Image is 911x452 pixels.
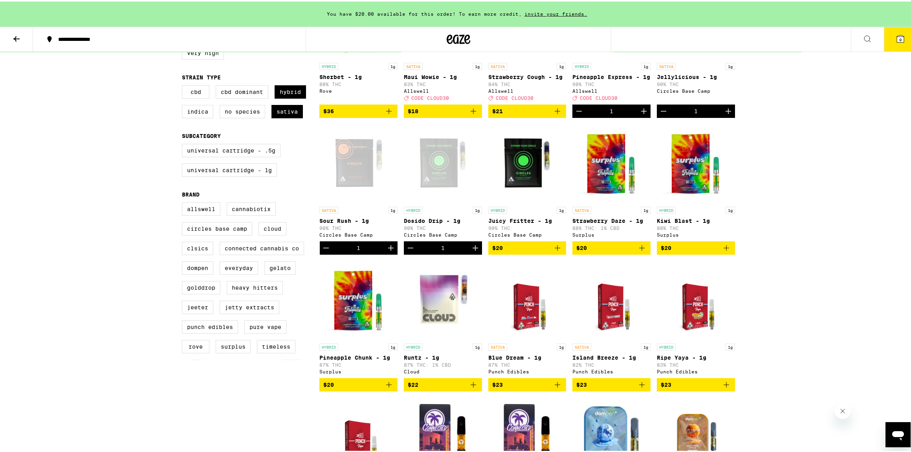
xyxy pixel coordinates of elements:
label: Everyday [220,260,258,273]
button: Add to bag [657,240,735,253]
p: 1g [557,205,566,212]
p: Sherbet - 1g [319,72,398,79]
button: Increment [637,103,651,116]
p: 83% THC [657,361,735,366]
label: Indica [182,103,213,117]
div: 1 [357,243,360,250]
span: $23 [492,380,503,386]
div: Circles Base Camp [657,87,735,92]
button: Add to bag [488,240,566,253]
img: Circles Base Camp - Juicy Fritter - 1g [488,123,566,201]
label: Rove [182,338,209,352]
button: Increment [722,103,735,116]
p: SATIVA [488,61,507,68]
div: Punch Edibles [572,367,651,373]
p: 90% THC [657,80,735,85]
span: Hi. Need any help? [5,6,57,12]
button: Add to bag [572,377,651,390]
a: Open page for Kiwi Blast - 1g from Surplus [657,123,735,240]
button: Add to bag [488,103,566,116]
p: 1g [557,61,566,68]
img: Punch Edibles - Ripe Yaya - 1g [665,259,726,338]
span: $36 [323,107,334,113]
p: SATIVA [657,61,676,68]
a: Open page for Pineapple Chunk - 1g from Surplus [319,259,398,377]
span: $18 [408,107,418,113]
span: invite your friends. [522,10,590,15]
span: You have $20.00 available for this order! To earn more credit, [327,10,522,15]
button: Increment [469,240,482,253]
span: $20 [661,243,671,250]
label: Gelato [264,260,296,273]
label: Allswell [182,201,220,214]
label: Timeless [257,338,295,352]
button: Add to bag [572,240,651,253]
img: Surplus - Strawberry Daze - 1g [572,123,651,201]
p: 1g [726,342,735,349]
div: Punch Edibles [488,367,566,373]
p: 87% THC [488,361,566,366]
div: Punch Edibles [657,367,735,373]
div: Allswell [404,87,482,92]
label: Connected Cannabis Co [220,240,304,254]
a: Open page for Runtz - 1g from Cloud [404,259,482,377]
p: Pineapple Chunk - 1g [319,353,398,359]
img: Surplus - Pineapple Chunk - 1g [319,259,398,338]
p: Jellylicious - 1g [657,72,735,79]
p: SATIVA [488,342,507,349]
p: 1g [641,205,651,212]
img: Surplus - Kiwi Blast - 1g [657,123,735,201]
legend: Strain Type [182,73,221,79]
label: Circles Base Camp [182,220,252,234]
p: 82% THC [572,361,651,366]
label: Dompen [182,260,213,273]
button: Decrement [404,240,417,253]
p: 88% THC: 1% CBD [572,224,651,229]
p: HYBRID [657,205,676,212]
a: Open page for Island Breeze - 1g from Punch Edibles [572,259,651,377]
span: CODE CLOUD30 [411,94,449,99]
p: 1g [388,61,398,68]
button: Add to bag [404,103,482,116]
button: Increment [384,240,398,253]
span: $22 [408,380,418,386]
button: Decrement [572,103,586,116]
p: 88% THC [319,80,398,85]
span: $21 [492,107,503,113]
p: 1g [388,342,398,349]
p: Kiwi Blast - 1g [657,216,735,222]
p: HYBRID [657,342,676,349]
div: Rove [319,87,398,92]
p: 1g [388,205,398,212]
label: No Species [220,103,265,117]
p: HYBRID [319,342,338,349]
p: 90% THC [572,80,651,85]
div: Surplus [657,231,735,236]
label: Very High [182,45,224,58]
label: Cannabiotix [227,201,276,214]
p: Maui Wowie - 1g [404,72,482,79]
button: Add to bag [657,377,735,390]
legend: Brand [182,190,200,196]
label: Universal Cartridge - .5g [182,142,280,156]
p: 1g [473,342,482,349]
button: Decrement [657,103,670,116]
p: 90% THC [404,224,482,229]
button: Add to bag [319,377,398,390]
p: Pineapple Express - 1g [572,72,651,79]
label: Jetty Extracts [220,299,279,312]
label: Jeeter [182,299,213,312]
label: GoldDrop [182,279,220,293]
a: Open page for Strawberry Daze - 1g from Surplus [572,123,651,240]
a: Open page for Juicy Fritter - 1g from Circles Base Camp [488,123,566,240]
div: Surplus [572,231,651,236]
p: 1g [473,205,482,212]
p: SATIVA [404,61,423,68]
p: HYBRID [572,61,591,68]
div: 1 [441,243,445,250]
a: Open page for Sour Rush - 1g from Circles Base Camp [319,123,398,240]
a: Open page for Blue Dream - 1g from Punch Edibles [488,259,566,377]
img: Cloud - Runtz - 1g [404,259,482,338]
iframe: Close message [835,402,851,417]
a: Open page for Dosido Drip - 1g from Circles Base Camp [404,123,482,240]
